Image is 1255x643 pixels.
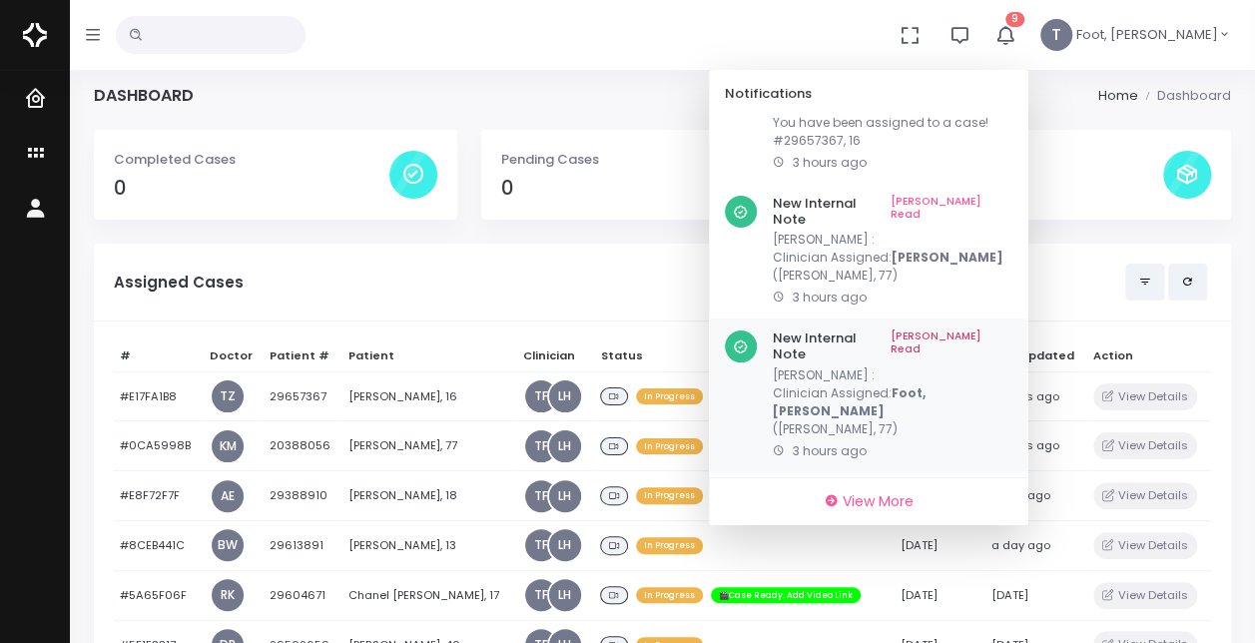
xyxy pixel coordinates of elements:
[793,289,867,306] span: 3 hours ago
[341,371,516,421] td: [PERSON_NAME], 16
[212,529,244,561] a: BW
[636,587,703,603] span: In Progress
[212,380,244,412] a: TZ
[114,471,204,521] td: #E8F72F7F
[709,67,1028,184] a: You have been assigned to a case! #29657367, 163 hours ago
[901,537,938,553] span: [DATE]
[341,471,516,521] td: [PERSON_NAME], 18
[717,486,1020,517] a: View More
[341,521,516,571] td: [PERSON_NAME], 13
[891,330,1012,361] a: [PERSON_NAME] Read
[636,388,703,404] span: In Progress
[94,86,194,105] h4: Dashboard
[114,421,204,471] td: #0CA5998B
[711,587,861,603] span: 🎬Case Ready. Add Video Link
[1097,86,1137,106] li: Home
[773,231,1012,285] p: [PERSON_NAME] : ([PERSON_NAME], 77)
[263,521,341,571] td: 29613891
[263,341,341,371] th: Patient #
[991,587,1028,603] span: [DATE]
[636,537,703,553] span: In Progress
[709,70,1028,525] div: 9
[984,341,1086,371] th: Last Updated
[525,430,557,462] a: TF
[1093,582,1196,609] button: View Details
[1093,383,1196,410] button: View Details
[892,249,1003,266] b: [PERSON_NAME]
[549,380,581,412] a: LH
[636,487,703,503] span: In Progress
[525,480,557,512] span: TF
[114,274,1125,292] h5: Assigned Cases
[1093,432,1196,459] button: View Details
[204,341,264,371] th: Doctor
[1040,19,1072,51] span: T
[793,442,867,459] span: 3 hours ago
[501,150,777,170] p: Pending Cases
[114,341,204,371] th: #
[773,384,926,419] b: Foot, [PERSON_NAME]
[793,154,867,171] span: 3 hours ago
[516,341,594,371] th: Clinician
[773,114,1012,150] p: You have been assigned to a case! #29657367, 16
[525,579,557,611] a: TF
[891,196,1012,227] a: [PERSON_NAME] Read
[1087,341,1211,371] th: Action
[549,430,581,462] a: LH
[341,341,516,371] th: Patient
[341,570,516,620] td: Chanel [PERSON_NAME], 17
[1005,12,1024,27] span: 9
[1137,86,1231,106] li: Dashboard
[263,471,341,521] td: 29388910
[114,371,204,421] td: #E17FA1B8
[549,529,581,561] a: LH
[773,384,1012,420] p: Clinician Assigned:
[773,366,1012,438] p: [PERSON_NAME] : ([PERSON_NAME], 77)
[114,150,389,170] p: Completed Cases
[263,371,341,421] td: 29657367
[636,438,703,454] span: In Progress
[212,430,244,462] a: KM
[594,341,895,371] th: Status
[263,570,341,620] td: 29604671
[114,521,204,571] td: #8CEB441C
[1093,532,1196,559] button: View Details
[263,421,341,471] td: 20388056
[1076,25,1218,45] span: Foot, [PERSON_NAME]
[525,380,557,412] a: TF
[212,579,244,611] a: RK
[341,421,516,471] td: [PERSON_NAME], 77
[709,118,1028,477] div: scrollable content
[212,480,244,512] a: AE
[549,579,581,611] a: LH
[991,537,1050,553] span: a day ago
[901,587,938,603] span: [DATE]
[23,14,47,56] img: Logo Horizontal
[501,177,777,200] h4: 0
[1093,482,1196,509] button: View Details
[114,177,389,200] h4: 0
[725,86,988,102] h6: Notifications
[525,529,557,561] a: TF
[549,480,581,512] a: LH
[709,319,1028,471] a: New Internal Note[PERSON_NAME] Read[PERSON_NAME] :Clinician Assigned:Foot, [PERSON_NAME]([PERSON_...
[843,491,914,511] span: View More
[773,330,1012,361] h6: New Internal Note
[114,570,204,620] td: #5A65F06F
[709,184,1028,319] a: New Internal Note[PERSON_NAME] Read[PERSON_NAME] :Clinician Assigned:[PERSON_NAME]([PERSON_NAME],...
